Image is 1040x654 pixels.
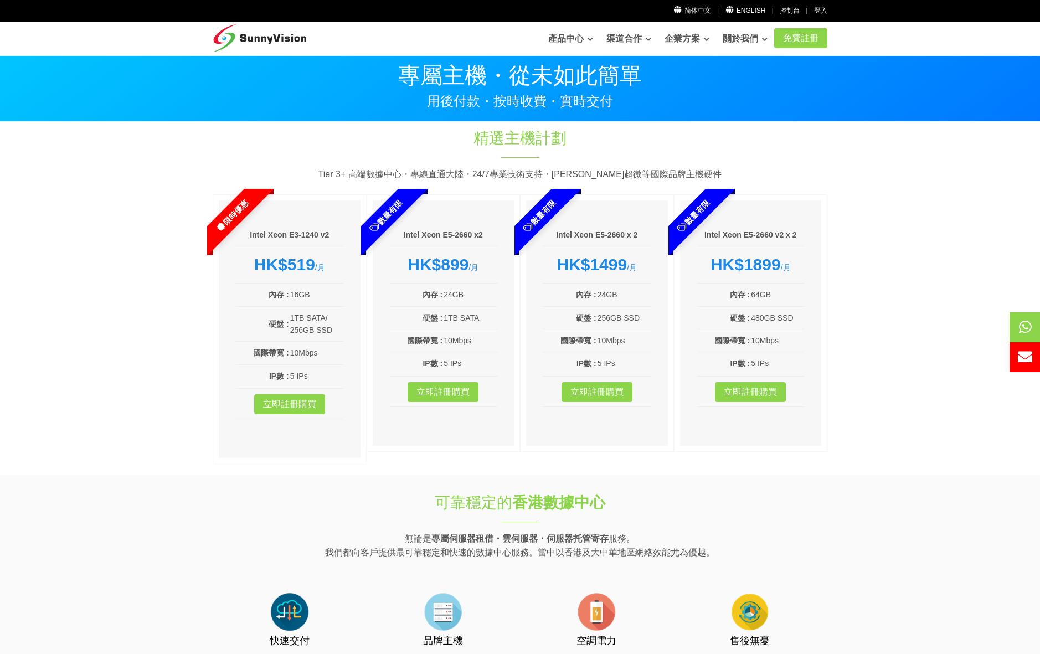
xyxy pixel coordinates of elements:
td: 10Mbps [443,334,497,347]
div: /月 [389,255,498,275]
b: IP數 : [423,359,442,368]
b: IP數 : [576,359,596,368]
strong: 香港數據中心 [512,494,605,511]
b: 國際帶寬 : [253,348,289,357]
td: 16GB [290,288,344,301]
td: 1TB SATA/ 256GB SSD [290,311,344,337]
td: 5 IPs [290,369,344,383]
a: 立即註冊購買 [408,382,478,402]
td: 10Mbps [290,346,344,359]
td: 1TB SATA [443,311,497,325]
b: IP數 : [730,359,750,368]
h6: Intel Xeon E3-1240 v2 [235,230,344,241]
td: 24GB [597,288,651,301]
img: flat-battery.png [574,590,619,634]
div: /月 [697,255,805,275]
div: /月 [543,255,651,275]
a: 企業方案 [665,28,709,50]
b: 硬盤 : [269,320,289,328]
b: 國際帶寬 : [407,336,443,345]
td: 5 IPs [597,357,651,370]
img: flat-cog-cycle.png [728,590,772,634]
h6: Intel Xeon E5-2660 v2 x 2 [697,230,805,241]
b: 內存 : [576,290,596,299]
b: IP數 : [269,372,289,380]
h3: 售後無憂 [689,634,810,648]
a: English [725,7,765,14]
b: 硬盤 : [423,313,443,322]
img: flat-server-alt.png [421,590,465,634]
span: 數量有限 [339,169,432,262]
a: 免費註冊 [774,28,827,48]
li: | [806,6,808,16]
strong: HK$899 [408,255,468,274]
li: | [717,6,719,16]
p: Tier 3+ 高端數據中心・專線直通大陸・24/7專業技術支持・[PERSON_NAME]超微等國際品牌主機硬件 [213,167,827,182]
span: 數量有限 [646,169,739,262]
a: 立即註冊購買 [254,394,325,414]
a: 立即註冊購買 [562,382,632,402]
b: 國際帶寬 : [560,336,596,345]
span: 數量有限 [493,169,586,262]
p: 無論是 服務。 我們都向客戶提供最可靠穩定和快速的數據中心服務。當中以香港及大中華地區網絡效能尤為優越。 [213,532,827,560]
td: 256GB SSD [597,311,651,325]
td: 10Mbps [750,334,805,347]
b: 硬盤 : [730,313,750,322]
h1: 可靠穩定的 [336,492,704,513]
h3: 品牌主機 [383,634,503,648]
td: 64GB [750,288,805,301]
td: 10Mbps [597,334,651,347]
p: 用後付款・按時收費・實時交付 [213,95,827,108]
a: 简体中文 [673,7,711,14]
a: 控制台 [780,7,800,14]
a: 關於我們 [723,28,768,50]
strong: HK$519 [254,255,315,274]
a: 渠道合作 [606,28,651,50]
strong: HK$1899 [711,255,781,274]
b: 內存 : [730,290,750,299]
strong: 專屬伺服器租借・雲伺服器・伺服器托管寄存 [431,534,609,543]
img: flat-cloud-in-out.png [267,590,312,634]
h3: 快速交付 [229,634,350,648]
p: 專屬主機・從未如此簡單 [213,64,827,86]
b: 內存 : [269,290,289,299]
td: 5 IPs [443,357,497,370]
h6: Intel Xeon E5-2660 x2 [389,230,498,241]
h1: 精選主機計劃 [336,127,704,149]
a: 產品中心 [548,28,593,50]
h6: Intel Xeon E5-2660 x 2 [543,230,651,241]
td: 480GB SSD [750,311,805,325]
td: 24GB [443,288,497,301]
span: 限時優惠 [186,169,279,262]
li: | [772,6,774,16]
b: 內存 : [423,290,443,299]
a: 立即註冊購買 [715,382,786,402]
h3: 空調電力 [536,634,657,648]
b: 國際帶寬 : [714,336,750,345]
b: 硬盤 : [576,313,596,322]
div: /月 [235,255,344,275]
strong: HK$1499 [557,255,627,274]
a: 登入 [814,7,827,14]
td: 5 IPs [750,357,805,370]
